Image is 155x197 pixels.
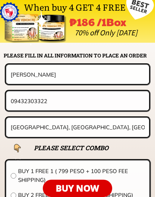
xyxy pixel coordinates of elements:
input: Phone number [9,91,147,110]
h2: PLEASE SELECT COMBO [34,143,127,153]
input: Address [9,118,147,137]
p: BUY NOW [43,180,112,197]
div: ₱186 /1Box [69,13,142,30]
input: Your name [9,65,147,84]
span: BUY 1 FREE 1 ( 799 PESO + 100 PESO FEE SHIPPING) [18,167,145,184]
h2: PLEASE FILL IN ALL INFORMATION TO PLACE AN ORDER [4,52,154,60]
